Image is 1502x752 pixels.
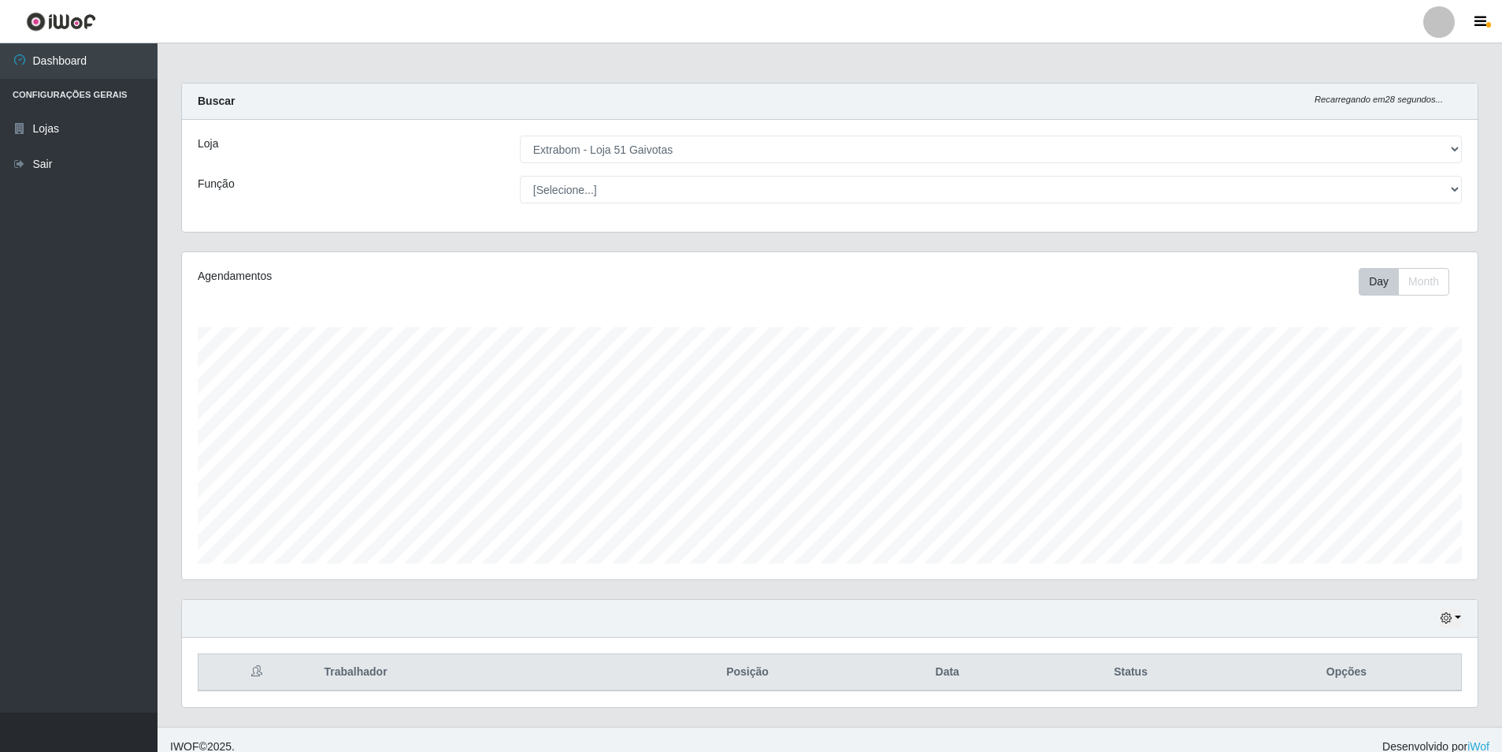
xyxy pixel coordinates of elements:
[198,268,710,285] div: Agendamentos
[198,95,235,107] strong: Buscar
[1359,268,1399,296] button: Day
[198,176,235,192] label: Função
[1029,654,1232,691] th: Status
[1359,268,1449,296] div: First group
[865,654,1029,691] th: Data
[630,654,866,691] th: Posição
[26,12,96,32] img: CoreUI Logo
[1398,268,1449,296] button: Month
[1359,268,1462,296] div: Toolbar with button groups
[314,654,629,691] th: Trabalhador
[198,136,218,152] label: Loja
[1232,654,1462,691] th: Opções
[1315,95,1443,104] i: Recarregando em 28 segundos...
